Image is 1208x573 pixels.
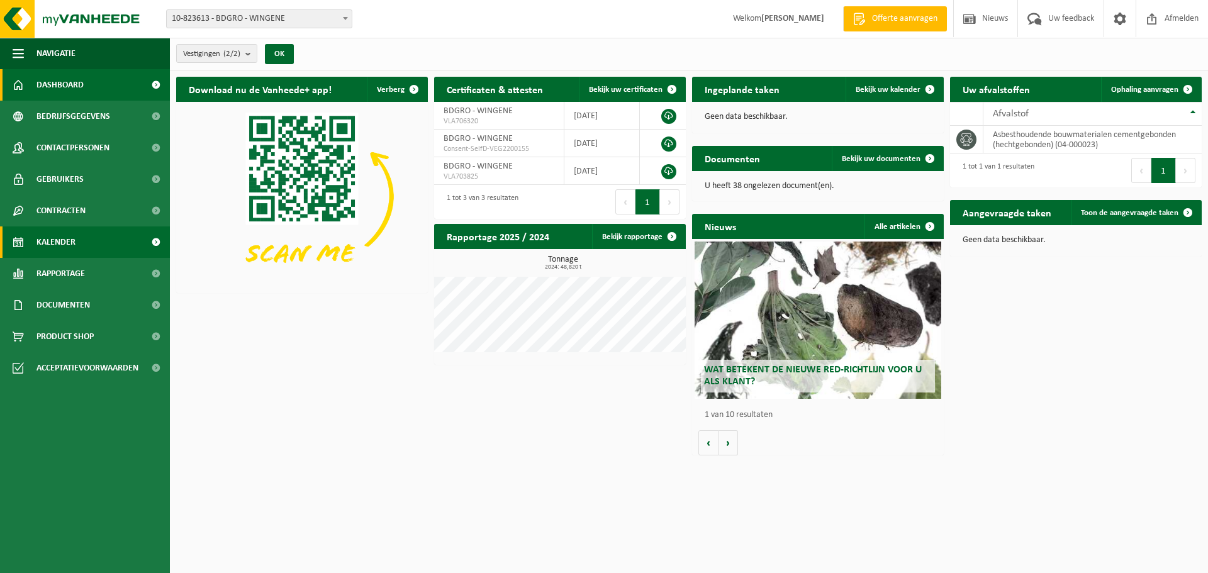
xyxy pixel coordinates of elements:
span: BDGRO - WINGENE [444,134,513,143]
button: OK [265,44,294,64]
button: 1 [635,189,660,214]
a: Offerte aanvragen [843,6,947,31]
span: Offerte aanvragen [869,13,941,25]
span: Bedrijfsgegevens [36,101,110,132]
h2: Rapportage 2025 / 2024 [434,224,562,248]
span: Kalender [36,226,75,258]
strong: [PERSON_NAME] [761,14,824,23]
button: Next [1176,158,1195,183]
span: Product Shop [36,321,94,352]
span: Gebruikers [36,164,84,195]
a: Bekijk rapportage [592,224,685,249]
button: Next [660,189,679,214]
span: Rapportage [36,258,85,289]
span: Wat betekent de nieuwe RED-richtlijn voor u als klant? [704,365,922,387]
td: [DATE] [564,102,640,130]
span: Dashboard [36,69,84,101]
p: U heeft 38 ongelezen document(en). [705,182,931,191]
button: Vestigingen(2/2) [176,44,257,63]
h3: Tonnage [440,255,686,270]
span: BDGRO - WINGENE [444,106,513,116]
button: Previous [615,189,635,214]
span: 10-823613 - BDGRO - WINGENE [167,10,352,28]
span: Documenten [36,289,90,321]
button: Volgende [719,430,738,455]
td: [DATE] [564,130,640,157]
count: (2/2) [223,50,240,58]
td: asbesthoudende bouwmaterialen cementgebonden (hechtgebonden) (04-000023) [983,126,1202,153]
span: Toon de aangevraagde taken [1081,209,1178,217]
span: Bekijk uw kalender [856,86,920,94]
h2: Nieuws [692,214,749,238]
a: Alle artikelen [864,214,942,239]
span: Afvalstof [993,109,1029,119]
a: Bekijk uw certificaten [579,77,685,102]
h2: Certificaten & attesten [434,77,556,101]
h2: Download nu de Vanheede+ app! [176,77,344,101]
span: VLA706320 [444,116,554,126]
span: Ophaling aanvragen [1111,86,1178,94]
a: Bekijk uw documenten [832,146,942,171]
a: Bekijk uw kalender [846,77,942,102]
button: 1 [1151,158,1176,183]
span: Contracten [36,195,86,226]
span: Navigatie [36,38,75,69]
img: Download de VHEPlus App [176,102,428,291]
span: BDGRO - WINGENE [444,162,513,171]
span: 2024: 48,820 t [440,264,686,270]
div: 1 tot 1 van 1 resultaten [956,157,1034,184]
h2: Ingeplande taken [692,77,792,101]
a: Toon de aangevraagde taken [1071,200,1200,225]
span: Consent-SelfD-VEG2200155 [444,144,554,154]
p: Geen data beschikbaar. [963,236,1189,245]
span: Bekijk uw documenten [842,155,920,163]
h2: Uw afvalstoffen [950,77,1043,101]
button: Vorige [698,430,719,455]
a: Ophaling aanvragen [1101,77,1200,102]
h2: Documenten [692,146,773,170]
button: Verberg [367,77,427,102]
span: 10-823613 - BDGRO - WINGENE [166,9,352,28]
h2: Aangevraagde taken [950,200,1064,225]
p: Geen data beschikbaar. [705,113,931,121]
button: Previous [1131,158,1151,183]
span: Verberg [377,86,405,94]
p: 1 van 10 resultaten [705,411,937,420]
span: Acceptatievoorwaarden [36,352,138,384]
span: Contactpersonen [36,132,109,164]
span: Vestigingen [183,45,240,64]
span: Bekijk uw certificaten [589,86,663,94]
a: Wat betekent de nieuwe RED-richtlijn voor u als klant? [695,242,941,399]
div: 1 tot 3 van 3 resultaten [440,188,518,216]
span: VLA703825 [444,172,554,182]
td: [DATE] [564,157,640,185]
